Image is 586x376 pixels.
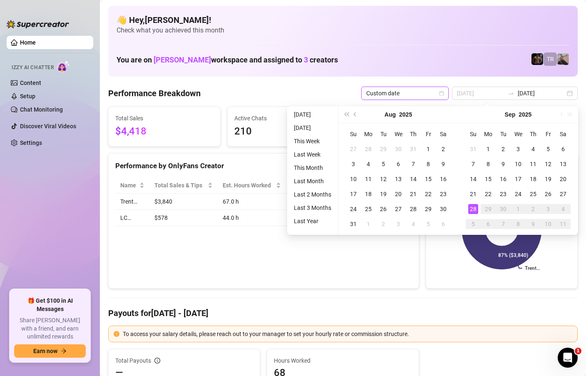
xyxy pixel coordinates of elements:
td: 2025-08-31 [466,142,481,157]
td: 2025-08-31 [346,217,361,232]
span: 3 [304,55,308,64]
div: Est. Hours Worked [223,181,274,190]
td: 2025-09-02 [376,217,391,232]
div: 28 [468,204,478,214]
div: 17 [513,174,523,184]
td: 2025-08-23 [436,187,451,202]
button: Earn nowarrow-right [14,344,86,358]
td: 2025-09-14 [466,172,481,187]
div: 21 [408,189,418,199]
div: 10 [513,159,523,169]
td: 2025-09-04 [406,217,421,232]
div: 3 [543,204,553,214]
div: 13 [393,174,403,184]
div: 31 [348,219,358,229]
input: End date [518,89,565,98]
div: 15 [423,174,433,184]
td: 2025-10-03 [541,202,556,217]
a: Chat Monitoring [20,106,63,113]
div: 19 [378,189,388,199]
td: 2025-08-30 [436,202,451,217]
button: Choose a month [505,106,516,123]
td: 2025-09-04 [526,142,541,157]
div: 7 [498,219,508,229]
th: Fr [421,127,436,142]
a: Setup [20,93,35,100]
li: Last Year [291,216,335,226]
div: 1 [483,144,493,154]
th: Su [346,127,361,142]
td: 2025-07-31 [406,142,421,157]
div: 15 [483,174,493,184]
td: 2025-08-10 [346,172,361,187]
img: logo-BBDzfeDw.svg [7,20,69,28]
div: 1 [363,219,373,229]
button: Choose a month [385,106,396,123]
td: 2025-09-28 [466,202,481,217]
th: Mo [361,127,376,142]
td: 2025-09-29 [481,202,496,217]
td: 2025-07-30 [391,142,406,157]
div: 2 [378,219,388,229]
td: 2025-10-06 [481,217,496,232]
td: 2025-08-04 [361,157,376,172]
td: 2025-09-03 [391,217,406,232]
td: 44.0 h [218,210,286,226]
button: Previous month (PageUp) [351,106,360,123]
td: 2025-09-13 [556,157,571,172]
span: TR [547,55,554,64]
td: 2025-10-01 [511,202,526,217]
div: 11 [558,219,568,229]
div: 22 [483,189,493,199]
span: Earn now [33,348,57,354]
span: $4,418 [115,124,214,139]
th: Th [406,127,421,142]
td: 2025-08-02 [436,142,451,157]
div: 5 [468,219,478,229]
li: [DATE] [291,110,335,120]
div: 3 [393,219,403,229]
div: 26 [378,204,388,214]
div: 24 [348,204,358,214]
td: 2025-09-30 [496,202,511,217]
div: 4 [528,144,538,154]
td: 2025-08-25 [361,202,376,217]
div: 9 [498,159,508,169]
div: 2 [528,204,538,214]
h4: Performance Breakdown [108,87,201,99]
div: 19 [543,174,553,184]
div: 25 [363,204,373,214]
td: 2025-09-08 [481,157,496,172]
td: 2025-10-04 [556,202,571,217]
td: 2025-09-01 [481,142,496,157]
div: 17 [348,189,358,199]
div: 21 [468,189,478,199]
li: Last 3 Months [291,203,335,213]
td: $578 [149,210,217,226]
td: 2025-09-06 [556,142,571,157]
div: 6 [438,219,448,229]
td: 2025-07-29 [376,142,391,157]
img: LC [557,53,569,65]
div: 27 [558,189,568,199]
a: Content [20,80,41,86]
div: 25 [528,189,538,199]
div: 10 [348,174,358,184]
td: 2025-08-06 [391,157,406,172]
td: 2025-09-06 [436,217,451,232]
div: Performance by OnlyFans Creator [115,160,412,172]
td: 2025-09-07 [466,157,481,172]
th: Fr [541,127,556,142]
td: 2025-08-16 [436,172,451,187]
td: Trent… [115,194,149,210]
span: Name [120,181,138,190]
div: 14 [408,174,418,184]
input: Start date [457,89,504,98]
td: 2025-09-11 [526,157,541,172]
td: 2025-08-18 [361,187,376,202]
td: 2025-07-27 [346,142,361,157]
div: 8 [483,159,493,169]
td: 2025-08-19 [376,187,391,202]
span: [PERSON_NAME] [154,55,211,64]
div: 23 [498,189,508,199]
